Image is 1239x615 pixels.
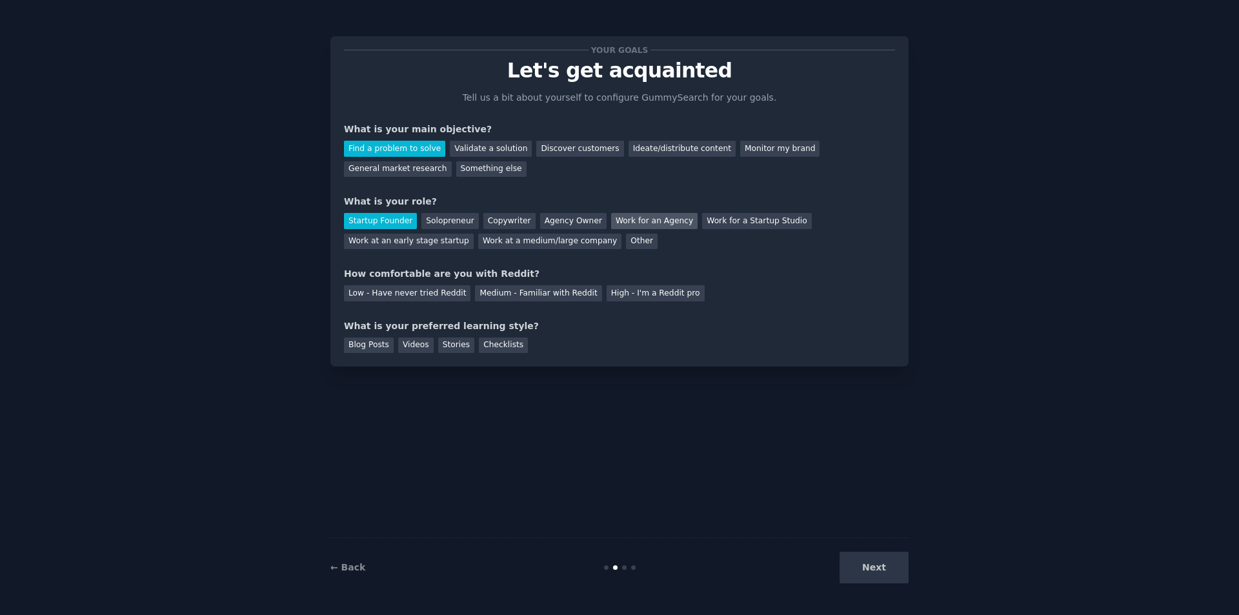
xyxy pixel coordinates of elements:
[483,213,536,229] div: Copywriter
[629,141,736,157] div: Ideate/distribute content
[438,338,474,354] div: Stories
[456,161,527,177] div: Something else
[344,285,470,301] div: Low - Have never tried Reddit
[540,213,607,229] div: Agency Owner
[344,141,445,157] div: Find a problem to solve
[475,285,601,301] div: Medium - Familiar with Reddit
[398,338,434,354] div: Videos
[344,213,417,229] div: Startup Founder
[344,59,895,82] p: Let's get acquainted
[740,141,820,157] div: Monitor my brand
[450,141,532,157] div: Validate a solution
[344,234,474,250] div: Work at an early stage startup
[611,213,698,229] div: Work for an Agency
[589,43,650,57] span: Your goals
[344,338,394,354] div: Blog Posts
[626,234,658,250] div: Other
[344,267,895,281] div: How comfortable are you with Reddit?
[344,161,452,177] div: General market research
[607,285,705,301] div: High - I'm a Reddit pro
[421,213,478,229] div: Solopreneur
[344,319,895,333] div: What is your preferred learning style?
[457,91,782,105] p: Tell us a bit about yourself to configure GummySearch for your goals.
[702,213,811,229] div: Work for a Startup Studio
[536,141,623,157] div: Discover customers
[479,338,528,354] div: Checklists
[344,123,895,136] div: What is your main objective?
[478,234,621,250] div: Work at a medium/large company
[344,195,895,208] div: What is your role?
[330,562,365,572] a: ← Back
